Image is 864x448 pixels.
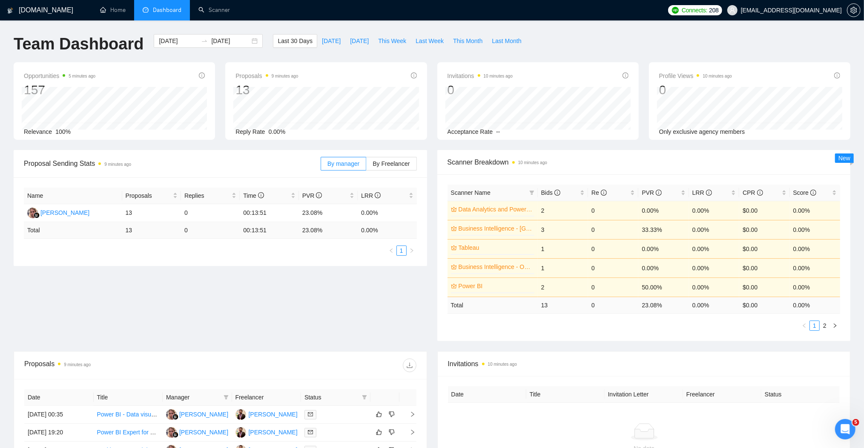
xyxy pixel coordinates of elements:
[757,190,763,196] span: info-circle
[799,321,809,331] li: Previous Page
[496,128,500,135] span: --
[451,206,457,212] span: crown
[451,189,491,196] span: Scanner Name
[739,220,789,239] td: $0.00
[638,297,689,313] td: 23.08 %
[820,321,830,331] li: 2
[232,389,301,406] th: Freelancer
[809,321,820,331] li: 1
[459,262,533,272] a: Business Intelligence - Overall
[591,189,607,196] span: Re
[451,264,457,270] span: crown
[638,239,689,258] td: 0.00%
[249,428,298,437] div: [PERSON_NAME]
[605,386,683,403] th: Invitation Letter
[378,36,406,46] span: This Week
[672,7,679,14] img: upwork-logo.png
[638,201,689,220] td: 0.00%
[487,34,526,48] button: Last Month
[179,410,228,419] div: [PERSON_NAME]
[588,277,638,297] td: 0
[656,190,662,196] span: info-circle
[799,321,809,331] button: left
[240,204,299,222] td: 00:13:51
[376,429,382,436] span: like
[24,389,94,406] th: Date
[358,204,416,222] td: 0.00%
[692,189,712,196] span: LRR
[790,277,840,297] td: 0.00%
[358,222,416,239] td: 0.00 %
[448,358,840,369] span: Invitations
[761,386,840,403] th: Status
[362,395,367,400] span: filter
[235,82,298,98] div: 13
[453,36,482,46] span: This Month
[588,297,638,313] td: 0
[258,192,264,198] span: info-circle
[689,297,739,313] td: 0.00 %
[143,7,149,13] span: dashboard
[830,321,840,331] li: Next Page
[122,204,181,222] td: 13
[302,192,322,199] span: PVR
[588,220,638,239] td: 0
[448,386,526,403] th: Date
[790,220,840,239] td: 0.00%
[327,160,359,167] span: By manager
[790,201,840,220] td: 0.00%
[27,209,89,216] a: KG[PERSON_NAME]
[659,128,745,135] span: Only exclusive agency members
[743,189,763,196] span: CPR
[224,395,229,400] span: filter
[269,128,286,135] span: 0.00%
[538,277,588,297] td: 2
[492,36,521,46] span: Last Month
[172,432,178,438] img: gigradar-bm.png
[322,36,341,46] span: [DATE]
[181,188,240,204] th: Replies
[64,362,91,367] time: 9 minutes ago
[345,34,373,48] button: [DATE]
[278,36,313,46] span: Last 30 Days
[538,201,588,220] td: 2
[729,7,735,13] span: user
[538,258,588,277] td: 1
[273,34,317,48] button: Last 30 Days
[235,128,265,135] span: Reply Rate
[847,7,861,14] a: setting
[659,71,732,81] span: Profile Views
[451,283,457,289] span: crown
[235,427,246,438] img: ZA
[373,34,411,48] button: This Week
[448,82,513,98] div: 0
[24,424,94,442] td: [DATE] 19:20
[94,424,163,442] td: Power BI Expert for Troubleshooting, Administration & Report Development
[374,409,384,419] button: like
[802,323,807,328] span: left
[689,220,739,239] td: 0.00%
[299,222,358,239] td: 23.08 %
[642,189,662,196] span: PVR
[396,246,407,256] li: 1
[24,82,95,98] div: 157
[488,362,517,367] time: 10 minutes ago
[459,243,533,252] a: Tableau
[24,358,220,372] div: Proposals
[659,82,732,98] div: 0
[623,72,629,78] span: info-circle
[689,201,739,220] td: 0.00%
[448,34,487,48] button: This Month
[459,205,533,214] a: Data Analytics and Power BI
[24,128,52,135] span: Relevance
[316,192,322,198] span: info-circle
[387,409,397,419] button: dislike
[448,71,513,81] span: Invitations
[518,160,547,165] time: 10 minutes ago
[706,190,712,196] span: info-circle
[211,36,250,46] input: End date
[24,71,95,81] span: Opportunities
[100,6,126,14] a: homeHome
[739,297,789,313] td: $ 0.00
[272,74,299,78] time: 9 minutes ago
